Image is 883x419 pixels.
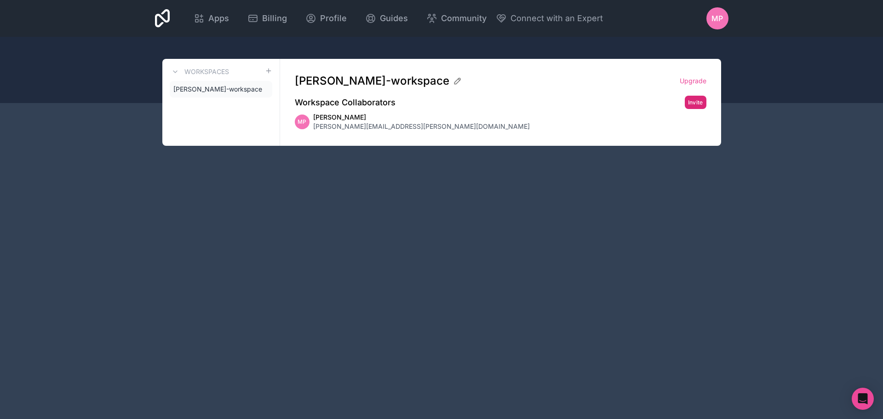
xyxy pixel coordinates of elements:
a: Workspaces [170,66,229,77]
div: Open Intercom Messenger [852,388,874,410]
span: Guides [380,12,408,25]
a: Billing [240,8,294,29]
span: [PERSON_NAME]-workspace [295,74,449,88]
span: Connect with an Expert [510,12,603,25]
button: Invite [685,96,706,109]
a: Apps [186,8,236,29]
button: Connect with an Expert [496,12,603,25]
a: Community [419,8,494,29]
a: Guides [358,8,415,29]
span: Community [441,12,487,25]
span: MP [711,13,723,24]
span: Profile [320,12,347,25]
h3: Workspaces [184,67,229,76]
a: Upgrade [680,76,706,86]
h2: Workspace Collaborators [295,96,396,109]
span: Billing [262,12,287,25]
a: [PERSON_NAME]-workspace [170,81,272,98]
a: Profile [298,8,354,29]
span: [PERSON_NAME][EMAIL_ADDRESS][PERSON_NAME][DOMAIN_NAME] [313,122,530,131]
span: [PERSON_NAME] [313,113,530,122]
span: Apps [208,12,229,25]
span: [PERSON_NAME]-workspace [173,85,262,94]
span: MP [298,118,306,126]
